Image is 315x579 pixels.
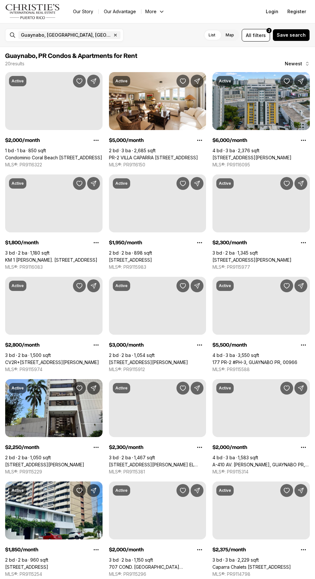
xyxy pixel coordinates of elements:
[5,360,99,365] a: CV2R+3G8 LUIS VIGOREAUX AVE #10b, GUAYNABO PR, 00966
[5,564,48,570] a: 14 CALLE MILAN #3J, GUAYNABO PR, 00966
[253,32,266,39] span: filters
[5,257,97,263] a: KM 1 CARR. 837 #302, GUAYNABO PR, 00969
[294,177,307,190] button: Share Property
[193,339,206,351] button: Property options
[68,7,98,16] a: Our Story
[287,9,306,14] span: Register
[87,484,100,497] button: Share Property
[212,564,291,570] a: Caparra Chalets 49 CALLE 8 #PH 1A7, GUAYNABO PR, 00969
[294,382,307,395] button: Share Property
[176,484,189,497] button: Save Property: 707 COND. PARQUE DE SAN PATRICIO II
[12,79,24,84] p: Active
[115,283,128,288] p: Active
[297,236,310,249] button: Property options
[12,386,24,391] p: Active
[219,283,231,288] p: Active
[90,543,103,556] button: Property options
[280,484,293,497] button: Save Property: Caparra Chalets 49 CALLE 8 #PH 1A7
[280,279,293,292] button: Save Property: 177 PR-2 #PH-3
[212,257,292,263] a: 100 MARGINAL MARTINEZ NAD #O-10, GUAYNABO PR, 00969
[5,462,84,468] a: 4 SAN PATRICIO AVE #503, GUAYNABO PR, 00968
[242,29,270,42] button: Allfilters2
[5,155,102,161] a: Condominio Coral Beach 2 APT 1907 #19, CAROLINA PR, 00979
[297,134,310,147] button: Property options
[266,9,278,14] span: Login
[12,283,24,288] p: Active
[283,5,310,18] button: Register
[73,382,86,395] button: Save Property: 4 SAN PATRICIO AVE #503
[219,181,231,186] p: Active
[73,177,86,190] button: Save Property: KM 1 CARR. 837 #302
[109,462,206,468] a: 1501 SAN PATRICIO AVE, COND. EL GENERALIFE, GUAYNABO PR, 00968
[176,177,189,190] button: Save Property: 1 CALLE #101
[176,382,189,395] button: Save Property: 1501 SAN PATRICIO AVE, COND. EL GENERALIFE
[73,279,86,292] button: Save Property: CV2R+3G8 LUIS VIGOREAUX AVE #10b
[285,61,302,66] span: Newest
[87,75,100,88] button: Share Property
[90,134,103,147] button: Property options
[191,279,203,292] button: Share Property
[212,360,297,365] a: 177 PR-2 #PH-3, GUAYNABO PR, 00966
[5,61,24,66] p: 20 results
[294,279,307,292] button: Share Property
[281,57,314,70] button: Newest
[268,28,270,33] span: 2
[191,75,203,88] button: Share Property
[90,441,103,454] button: Property options
[277,33,306,38] span: Save search
[176,279,189,292] button: Save Property: 1261 LUIS VIGOREAUX AVE #18D
[87,279,100,292] button: Share Property
[87,382,100,395] button: Share Property
[109,257,152,263] a: 1 CALLE #101, GUAYNABO PR, 00969
[5,4,60,19] img: logo
[99,7,141,16] a: Our Advantage
[73,484,86,497] button: Save Property: 14 CALLE MILAN #3J
[280,177,293,190] button: Save Property: 100 MARGINAL MARTINEZ NAD #O-10
[221,29,239,41] label: Map
[193,134,206,147] button: Property options
[73,75,86,88] button: Save Property: Condominio Coral Beach 2 APT 1907 #19
[273,29,310,41] button: Save search
[191,484,203,497] button: Share Property
[12,488,24,493] p: Active
[294,484,307,497] button: Share Property
[176,75,189,88] button: Save Property: PR-2 VILLA CAPARRA PLAZA #PH-1
[109,155,198,161] a: PR-2 VILLA CAPARRA PLAZA #PH-1, GUAYNABO PR, 00966
[203,29,221,41] label: List
[280,75,293,88] button: Save Property: 101 CALLE ORTEGON #1502
[212,155,292,161] a: 101 CALLE ORTEGON #1502, GUAYNABO PR, 00966
[193,441,206,454] button: Property options
[193,543,206,556] button: Property options
[193,236,206,249] button: Property options
[262,5,282,18] button: Login
[219,386,231,391] p: Active
[109,564,206,570] a: 707 COND. PARQUE DE SAN PATRICIO II, GUAYNABO PR, 00969
[115,386,128,391] p: Active
[219,79,231,84] p: Active
[191,177,203,190] button: Share Property
[297,339,310,351] button: Property options
[5,53,137,59] span: Guaynabo, PR Condos & Apartments for Rent
[90,339,103,351] button: Property options
[280,382,293,395] button: Save Property: A-410 AV. JUAN CARLOS DE BORBÓN
[115,79,128,84] p: Active
[115,181,128,186] p: Active
[191,382,203,395] button: Share Property
[90,236,103,249] button: Property options
[212,462,310,468] a: A-410 AV. JUAN CARLOS DE BORBÓN, GUAYNABO PR, 00969
[21,33,112,38] span: Guaynabo, [GEOGRAPHIC_DATA], [GEOGRAPHIC_DATA]
[297,441,310,454] button: Property options
[294,75,307,88] button: Share Property
[141,7,168,16] button: More
[87,177,100,190] button: Share Property
[115,488,128,493] p: Active
[109,360,188,365] a: 1261 LUIS VIGOREAUX AVE #18D, GUAYNABO PR, 00966
[219,488,231,493] p: Active
[12,181,24,186] p: Active
[246,32,251,39] span: All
